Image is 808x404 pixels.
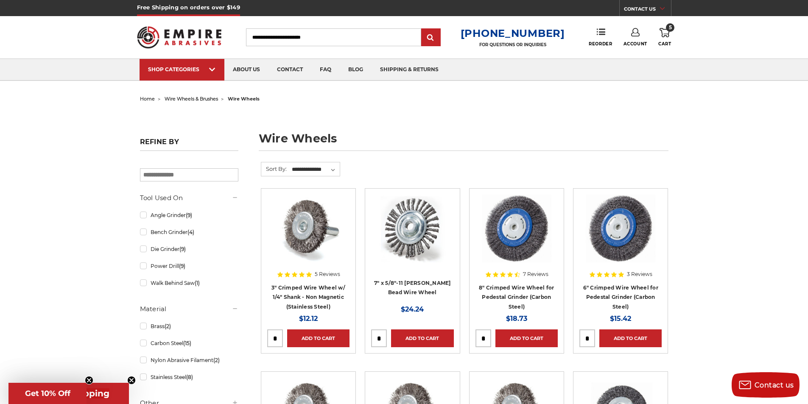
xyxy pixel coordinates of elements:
[372,59,447,81] a: shipping & returns
[495,329,558,347] a: Add to Cart
[183,340,191,346] span: (15)
[579,195,662,277] a: 6" Crimped Wire Wheel for Pedestal Grinder
[140,138,238,151] h5: Refine by
[624,4,671,16] a: CONTACT US
[585,195,656,262] img: 6" Crimped Wire Wheel for Pedestal Grinder
[623,41,647,47] span: Account
[137,21,222,54] img: Empire Abrasives
[755,381,794,389] span: Contact us
[291,163,340,176] select: Sort By:
[340,59,372,81] a: blog
[85,376,93,384] button: Close teaser
[165,96,218,102] a: wire wheels & brushes
[187,229,194,235] span: (4)
[213,357,220,363] span: (2)
[311,59,340,81] a: faq
[140,370,238,384] a: Stainless Steel
[461,27,565,39] a: [PHONE_NUMBER]
[479,284,554,310] a: 8" Crimped Wire Wheel for Pedestal Grinder (Carbon Steel)
[374,280,451,296] a: 7" x 5/8"-11 [PERSON_NAME] Bead Wire Wheel
[271,284,345,310] a: 3" Crimped Wire Wheel w/ 1/4" Shank - Non Magnetic (Stainless Steel)
[481,195,552,262] img: 8" Crimped Wire Wheel for Pedestal Grinder
[658,28,671,47] a: 5 Cart
[140,336,238,351] a: Carbon Steel
[179,263,185,269] span: (9)
[583,284,658,310] a: 6" Crimped Wire Wheel for Pedestal Grinder (Carbon Steel)
[148,66,216,72] div: SHOP CATEGORIES
[299,315,318,323] span: $12.12
[140,276,238,290] a: Walk Behind Saw
[666,23,674,32] span: 5
[475,195,558,277] a: 8" Crimped Wire Wheel for Pedestal Grinder
[140,225,238,240] a: Bench Grinder
[391,329,453,347] a: Add to Cart
[259,133,668,151] h1: wire wheels
[371,195,453,277] a: 7" x 5/8"-11 Stringer Bead Wire Wheel
[186,212,192,218] span: (9)
[287,329,349,347] a: Add to Cart
[658,41,671,47] span: Cart
[165,323,171,329] span: (2)
[589,41,612,47] span: Reorder
[401,305,424,313] span: $24.24
[610,315,631,323] span: $15.42
[195,280,200,286] span: (1)
[267,195,349,277] a: Crimped Wire Wheel with Shank Non Magnetic
[261,162,287,175] label: Sort By:
[589,28,612,46] a: Reorder
[8,383,129,404] div: Get Free ShippingClose teaser
[179,246,186,252] span: (9)
[140,304,238,314] h5: Material
[140,193,238,203] h5: Tool Used On
[140,319,238,334] a: Brass
[140,242,238,256] a: Die Grinder
[461,42,565,47] p: FOR QUESTIONS OR INQUIRIES
[140,96,155,102] a: home
[25,389,70,398] span: Get 10% Off
[140,208,238,223] a: Angle Grinder
[506,315,527,323] span: $18.73
[140,353,238,368] a: Nylon Abrasive Filament
[268,59,311,81] a: contact
[422,29,439,46] input: Submit
[378,195,446,262] img: 7" x 5/8"-11 Stringer Bead Wire Wheel
[228,96,260,102] span: wire wheels
[224,59,268,81] a: about us
[732,372,800,398] button: Contact us
[599,329,662,347] a: Add to Cart
[8,383,87,404] div: Get 10% OffClose teaser
[274,195,342,262] img: Crimped Wire Wheel with Shank Non Magnetic
[186,374,193,380] span: (8)
[140,259,238,273] a: Power Drill
[127,376,136,384] button: Close teaser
